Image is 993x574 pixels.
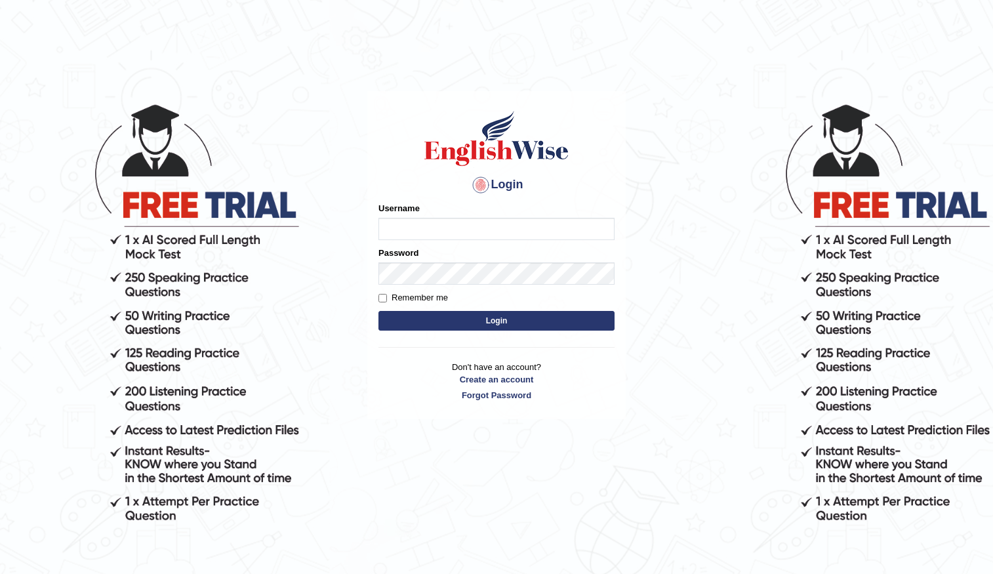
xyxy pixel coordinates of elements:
[378,389,615,401] a: Forgot Password
[378,294,387,302] input: Remember me
[378,311,615,331] button: Login
[378,361,615,401] p: Don't have an account?
[422,109,571,168] img: Logo of English Wise sign in for intelligent practice with AI
[378,174,615,195] h4: Login
[378,373,615,386] a: Create an account
[378,202,420,215] label: Username
[378,291,448,304] label: Remember me
[378,247,418,259] label: Password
